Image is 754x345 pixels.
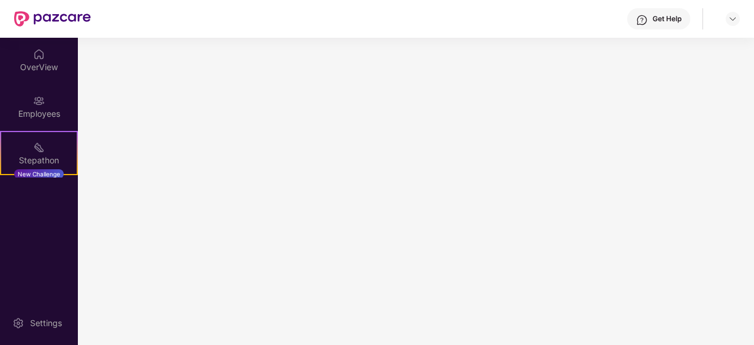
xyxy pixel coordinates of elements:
[27,317,65,329] div: Settings
[653,14,681,24] div: Get Help
[33,142,45,153] img: svg+xml;base64,PHN2ZyB4bWxucz0iaHR0cDovL3d3dy53My5vcmcvMjAwMC9zdmciIHdpZHRoPSIyMSIgaGVpZ2h0PSIyMC...
[12,317,24,329] img: svg+xml;base64,PHN2ZyBpZD0iU2V0dGluZy0yMHgyMCIgeG1sbnM9Imh0dHA6Ly93d3cudzMub3JnLzIwMDAvc3ZnIiB3aW...
[33,48,45,60] img: svg+xml;base64,PHN2ZyBpZD0iSG9tZSIgeG1sbnM9Imh0dHA6Ly93d3cudzMub3JnLzIwMDAvc3ZnIiB3aWR0aD0iMjAiIG...
[636,14,648,26] img: svg+xml;base64,PHN2ZyBpZD0iSGVscC0zMngzMiIgeG1sbnM9Imh0dHA6Ly93d3cudzMub3JnLzIwMDAvc3ZnIiB3aWR0aD...
[33,95,45,107] img: svg+xml;base64,PHN2ZyBpZD0iRW1wbG95ZWVzIiB4bWxucz0iaHR0cDovL3d3dy53My5vcmcvMjAwMC9zdmciIHdpZHRoPS...
[14,169,64,179] div: New Challenge
[14,11,91,27] img: New Pazcare Logo
[1,155,77,166] div: Stepathon
[728,14,737,24] img: svg+xml;base64,PHN2ZyBpZD0iRHJvcGRvd24tMzJ4MzIiIHhtbG5zPSJodHRwOi8vd3d3LnczLm9yZy8yMDAwL3N2ZyIgd2...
